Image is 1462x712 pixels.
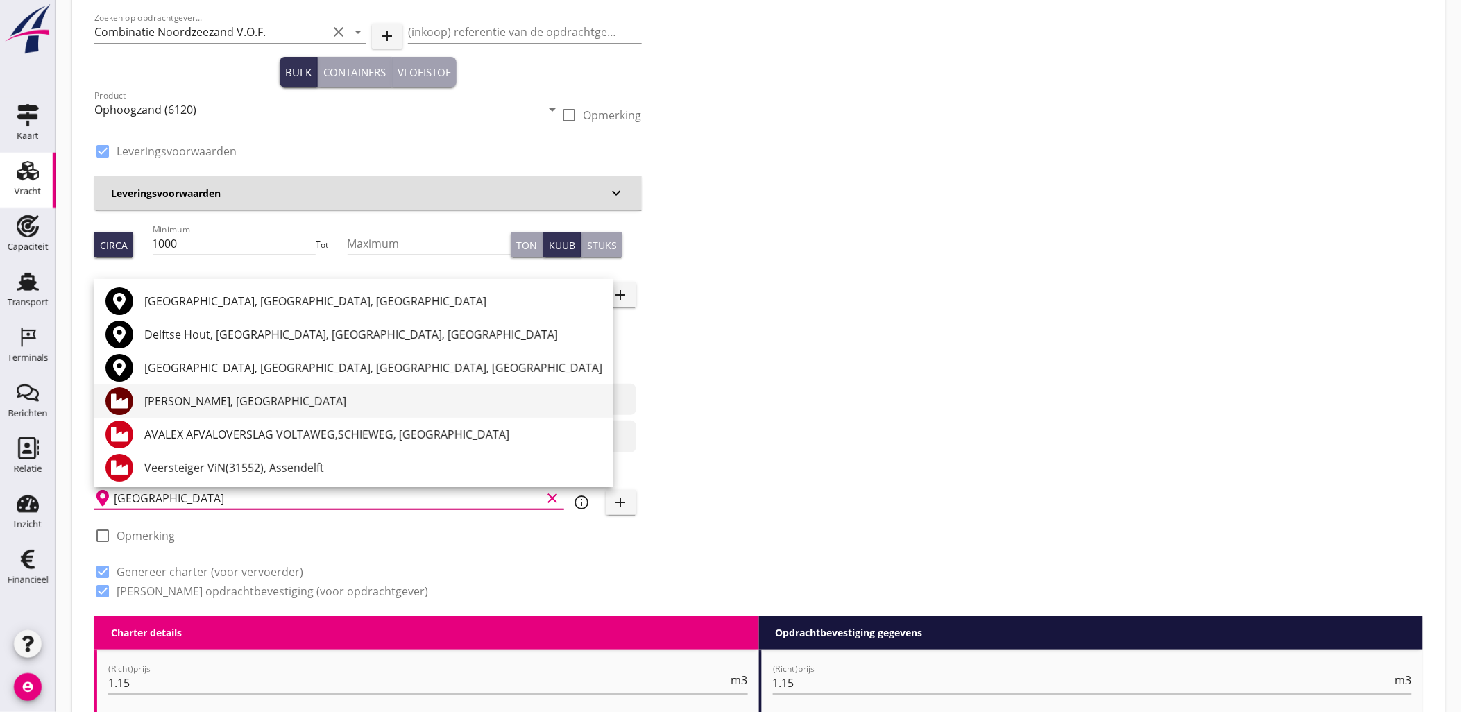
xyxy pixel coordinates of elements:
label: Genereer charter (voor vervoerder) [117,565,303,579]
button: Vloeistof [392,57,457,87]
div: [PERSON_NAME], [GEOGRAPHIC_DATA] [144,393,602,409]
img: logo-small.a267ee39.svg [3,3,53,55]
div: Circa [100,238,128,253]
input: Zoeken op opdrachtgever... [94,21,328,43]
button: Bulk [280,57,318,87]
i: keyboard_arrow_down [609,185,625,201]
div: Berichten [8,409,48,418]
div: Terminals [8,353,48,362]
i: add [613,287,629,303]
input: (Richt)prijs [108,672,729,694]
i: clear [545,490,561,507]
i: add [379,28,396,44]
input: Minimum [153,232,316,255]
div: Stuks [587,238,617,253]
input: (Richt)prijs [773,672,1393,694]
div: Ton [516,238,537,253]
label: [PERSON_NAME] opdrachtbevestiging (voor opdrachtgever) [117,584,428,598]
div: Vracht [15,187,42,196]
div: Vloeistof [398,65,451,80]
span: m3 [1395,675,1412,686]
input: (inkoop) referentie van de opdrachtgever [408,21,641,43]
div: Inzicht [14,520,42,529]
div: Relatie [14,464,42,473]
h3: Leveringsvoorwaarden [111,186,609,201]
span: m3 [731,675,748,686]
div: [GEOGRAPHIC_DATA], [GEOGRAPHIC_DATA], [GEOGRAPHIC_DATA] [144,293,602,310]
label: Opmerking [584,108,642,122]
div: Financieel [8,575,49,584]
i: arrow_drop_down [350,24,366,40]
div: Tot [316,239,348,251]
div: Containers [323,65,386,80]
button: Kuub [543,232,581,257]
div: AVALEX AFVALOVERSLAG VOLTAWEG,SCHIEWEG, [GEOGRAPHIC_DATA] [144,426,602,443]
input: Product [94,99,542,121]
div: Delftse Hout, [GEOGRAPHIC_DATA], [GEOGRAPHIC_DATA], [GEOGRAPHIC_DATA] [144,326,602,343]
label: Opmerking [117,529,175,543]
div: Bulk [285,65,312,80]
button: Containers [318,57,392,87]
i: clear [330,24,347,40]
i: account_circle [14,673,42,701]
label: Leveringsvoorwaarden [117,144,237,158]
div: Kaart [17,131,39,140]
input: Maximum [348,232,511,255]
i: arrow_drop_down [545,101,561,118]
div: Kuub [549,238,575,253]
div: [GEOGRAPHIC_DATA], [GEOGRAPHIC_DATA], [GEOGRAPHIC_DATA], [GEOGRAPHIC_DATA] [144,359,602,376]
input: Losplaats [114,487,542,509]
button: Stuks [581,232,622,257]
i: add [613,494,629,511]
button: Ton [511,232,543,257]
button: Circa [94,232,133,257]
div: Capaciteit [8,242,49,251]
div: Veersteiger ViN(31552), Assendelft [144,459,602,476]
i: info_outline [574,494,590,511]
div: Transport [8,298,49,307]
